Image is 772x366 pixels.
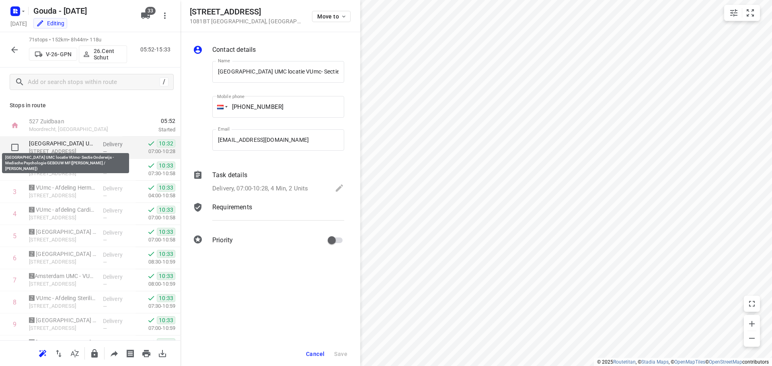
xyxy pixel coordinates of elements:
[157,139,175,147] span: 10:32
[136,302,175,310] p: 07:30-10:59
[94,48,123,61] p: 26.Cent Schut
[157,184,175,192] span: 10:33
[103,317,133,325] p: Delivery
[136,192,175,200] p: 04:00-10:58
[306,351,324,357] span: Cancel
[29,214,96,222] p: [STREET_ADDRESS]
[103,325,107,331] span: —
[122,126,175,134] p: Started
[86,346,103,362] button: Lock route
[212,235,233,245] p: Priority
[29,316,96,324] p: 🆉 Amsterdam UMC - locatie Vumc, - afdeling Longziekten 5C (VLON)(Natasja Kok, Saskia v.d. Puij en...
[212,202,252,212] p: Requirements
[212,96,228,118] div: Netherlands: + 31
[103,207,133,215] p: Delivery
[13,321,16,328] div: 9
[29,48,77,61] button: V-26-GPN
[29,125,113,133] p: Moordrecht, [GEOGRAPHIC_DATA]
[726,5,742,21] button: Map settings
[29,272,96,280] p: 🆉Amsterdam UMC - VUMC - Chirurgische Oncologie(Michèle van der Lee)
[122,349,138,357] span: Print shipping labels
[160,78,168,86] div: /
[157,272,175,280] span: 10:33
[212,170,247,180] p: Task details
[103,273,133,281] p: Delivery
[103,281,107,287] span: —
[46,51,72,57] p: V-26-GPN
[317,13,347,20] span: Move to
[103,140,133,148] p: Delivery
[136,258,175,266] p: 08:30-10:59
[29,36,127,44] p: 71 stops • 152km • 8h44m • 118u
[51,349,67,357] span: Reverse route
[103,171,107,177] span: —
[157,250,175,258] span: 10:33
[79,45,127,63] button: 26.Cent Schut
[103,184,133,192] p: Delivery
[136,214,175,222] p: 07:00-10:58
[29,250,96,258] p: 🆉 Amsterdam UMC locatie VUmc,(Erik van Aalst)
[13,254,16,262] div: 6
[103,193,107,199] span: —
[29,302,96,310] p: Van der Boechorststraat 6, Amsterdam
[193,202,344,227] div: Requirements
[212,45,256,55] p: Contact details
[29,338,96,346] p: 🆉 Amsterdam UMC - locatie Vumc - afdeling Kort Verblijf(Basil Waldmann)
[103,215,107,221] span: —
[613,359,636,365] a: Routetitan
[335,183,344,193] svg: Edit
[742,5,758,21] button: Fit zoom
[157,206,175,214] span: 10:33
[103,259,107,265] span: —
[67,349,83,357] span: Sort by time window
[138,8,154,24] button: 33
[103,237,107,243] span: —
[147,338,155,346] svg: Done
[136,280,175,288] p: 08:00-10:59
[157,294,175,302] span: 10:33
[29,162,96,170] p: 🆉[GEOGRAPHIC_DATA] UMC - Locatie VUMC - Afdeling Longfunctie([PERSON_NAME])
[29,192,96,200] p: Van der Boechorststraat 6, Amsterdam
[103,162,133,170] p: Delivery
[29,258,96,266] p: De Boelelaan 1117, Amsterdam
[29,228,96,236] p: 🆉 Amsterdam UMC - Locatie VUmc - Afdeling Neurologie(Nathalie van Zuilen)
[147,139,155,147] svg: Done
[103,229,133,237] p: Delivery
[103,295,133,303] p: Delivery
[7,19,30,28] h5: Project date
[147,228,155,236] svg: Done
[29,139,96,147] p: [GEOGRAPHIC_DATA] UMC locatie VUmc- Sectie Onderwijs - Medische Psychologie GEBOUW MF([PERSON_NAM...
[122,117,175,125] span: 05:52
[147,316,155,324] svg: Done
[29,170,96,178] p: De Boelelaan 1117, Amsterdam
[29,280,96,288] p: De Boelelaan 1117, Amsterdam
[103,303,107,309] span: —
[13,299,16,306] div: 8
[29,294,96,302] p: 🆉 VUmc - Afdeling Sterilisatie(Monica Naarden)
[312,11,351,22] button: Move to
[217,94,244,99] label: Mobile phone
[103,149,107,155] span: —
[154,349,170,357] span: Download route
[212,184,308,193] p: Delivery, 07:00-10:28, 4 Min, 2 Units
[303,347,328,361] button: Cancel
[29,184,96,192] p: 🆉 VUmc - Afdeling Hermatologie(Jacco Besteman)
[29,324,96,332] p: Van der Boechorststraat 6, Amsterdam
[136,170,175,178] p: 07:30-10:58
[674,359,705,365] a: OpenMapTiles
[13,188,16,196] div: 3
[138,349,154,357] span: Print route
[147,206,155,214] svg: Done
[28,76,160,88] input: Add or search stops within route
[157,338,175,346] span: 10:33
[136,324,175,332] p: 07:00-10:59
[35,349,51,357] span: Reoptimize route
[157,8,173,24] button: More
[193,45,344,56] div: Contact details
[145,7,156,15] span: 33
[30,4,134,17] h5: Rename
[136,147,175,155] p: 07:00-10:28
[10,101,170,110] p: Stops in route
[190,18,302,25] p: 1081BT [GEOGRAPHIC_DATA] , [GEOGRAPHIC_DATA]
[709,359,742,365] a: OpenStreetMap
